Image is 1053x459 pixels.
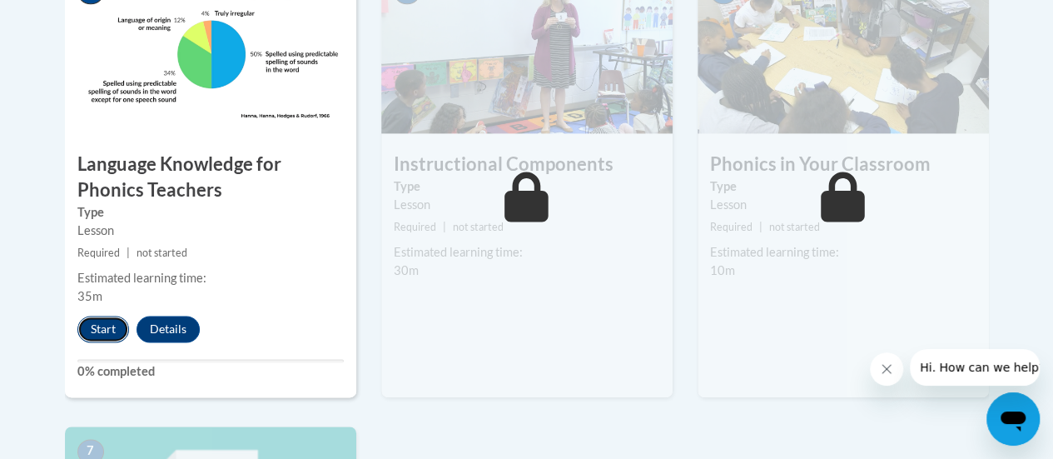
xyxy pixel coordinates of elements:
[710,177,976,196] label: Type
[870,352,903,386] iframe: Close message
[443,221,446,233] span: |
[710,221,752,233] span: Required
[394,177,660,196] label: Type
[394,263,419,277] span: 30m
[710,263,735,277] span: 10m
[65,152,356,203] h3: Language Knowledge for Phonics Teachers
[137,316,200,342] button: Details
[986,392,1040,446] iframe: Button to launch messaging window
[381,152,673,177] h3: Instructional Components
[77,203,344,222] label: Type
[698,152,989,177] h3: Phonics in Your Classroom
[453,221,504,233] span: not started
[10,12,135,25] span: Hi. How can we help?
[77,222,344,240] div: Lesson
[769,221,820,233] span: not started
[759,221,762,233] span: |
[77,247,120,259] span: Required
[137,247,187,259] span: not started
[910,349,1040,386] iframe: Message from company
[127,247,130,259] span: |
[77,289,102,303] span: 35m
[77,269,344,287] div: Estimated learning time:
[394,196,660,214] div: Lesson
[77,362,344,381] label: 0% completed
[77,316,129,342] button: Start
[710,243,976,262] div: Estimated learning time:
[710,196,976,214] div: Lesson
[394,221,436,233] span: Required
[394,243,660,262] div: Estimated learning time:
